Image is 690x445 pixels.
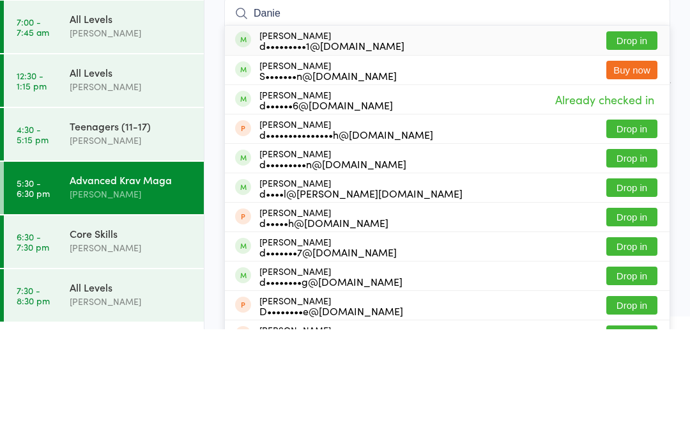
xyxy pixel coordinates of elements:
div: [PERSON_NAME] [259,323,388,343]
div: D••••••••e@[DOMAIN_NAME] [259,421,403,432]
a: 7:00 -7:45 amAll Levels[PERSON_NAME] [4,116,204,169]
div: [PERSON_NAME] [259,205,393,226]
time: 5:30 - 6:30 pm [17,293,50,314]
button: Buy now [606,176,657,195]
div: All Levels [70,127,193,141]
a: 4:30 -5:15 pmTeenagers (11-17)[PERSON_NAME] [4,224,204,276]
div: d••••••6@[DOMAIN_NAME] [259,215,393,226]
div: [PERSON_NAME] [70,195,193,210]
button: Drop in [606,412,657,430]
time: 7:30 - 8:30 pm [17,401,50,421]
time: 7:00 - 7:45 am [17,132,49,153]
a: 7:30 -8:30 pmAll Levels[PERSON_NAME] [4,385,204,437]
span: [GEOGRAPHIC_DATA] [224,71,650,84]
div: d•••••••••1@[DOMAIN_NAME] [259,156,404,166]
span: Adults [224,84,670,97]
input: Search [224,114,670,144]
div: Events for [17,70,79,91]
div: [PERSON_NAME] [259,264,406,285]
div: Teenagers (11-17) [70,235,193,249]
div: [PERSON_NAME] [70,302,193,317]
a: 5:30 -6:30 pmAdvanced Krav Maga[PERSON_NAME] [4,277,204,330]
img: Krav Maga Defence Institute [13,10,61,58]
button: Drop in [606,147,657,166]
button: Drop in [606,294,657,313]
div: S•••••••n@[DOMAIN_NAME] [259,186,397,196]
a: 6:30 -7:30 pmCore Skills[PERSON_NAME] [4,331,204,384]
div: [PERSON_NAME] [259,382,402,402]
time: 12:30 - 1:15 pm [17,186,47,207]
span: [DATE] 5:30pm [224,45,650,58]
div: All Levels [70,396,193,410]
div: [PERSON_NAME] [259,352,397,373]
div: [PERSON_NAME] [259,235,433,255]
div: [PERSON_NAME] [259,293,463,314]
div: d•••••••••••••••h@[DOMAIN_NAME] [259,245,433,255]
div: d••••••••g@[DOMAIN_NAME] [259,392,402,402]
div: [PERSON_NAME] [259,176,397,196]
div: d•••••••7@[DOMAIN_NAME] [259,363,397,373]
div: d•••••h@[DOMAIN_NAME] [259,333,388,343]
div: d•••••••••n@[DOMAIN_NAME] [259,274,406,285]
div: Core Skills [70,342,193,356]
time: 4:30 - 5:15 pm [17,240,49,260]
a: [DATE] [17,91,48,105]
div: [PERSON_NAME] [259,146,404,166]
div: [PERSON_NAME] [70,410,193,425]
button: Drop in [606,235,657,254]
time: 6:30 - 7:30 pm [17,347,49,368]
div: [PERSON_NAME] [259,411,403,432]
span: Already checked in [552,204,657,226]
button: Drop in [606,265,657,283]
button: Drop in [606,382,657,401]
div: All Levels [70,181,193,195]
div: d••••l@[PERSON_NAME][DOMAIN_NAME] [259,304,463,314]
h2: Advanced Krav Maga Check-in [224,18,670,39]
a: 12:30 -1:15 pmAll Levels[PERSON_NAME] [4,170,204,222]
div: Any location [92,91,155,105]
div: [PERSON_NAME] [70,141,193,156]
div: [PERSON_NAME] [70,249,193,263]
div: At [92,70,155,91]
div: Advanced Krav Maga [70,288,193,302]
button: Drop in [606,353,657,371]
button: Drop in [606,324,657,342]
span: [PERSON_NAME] [224,58,650,71]
div: [PERSON_NAME] [70,356,193,371]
